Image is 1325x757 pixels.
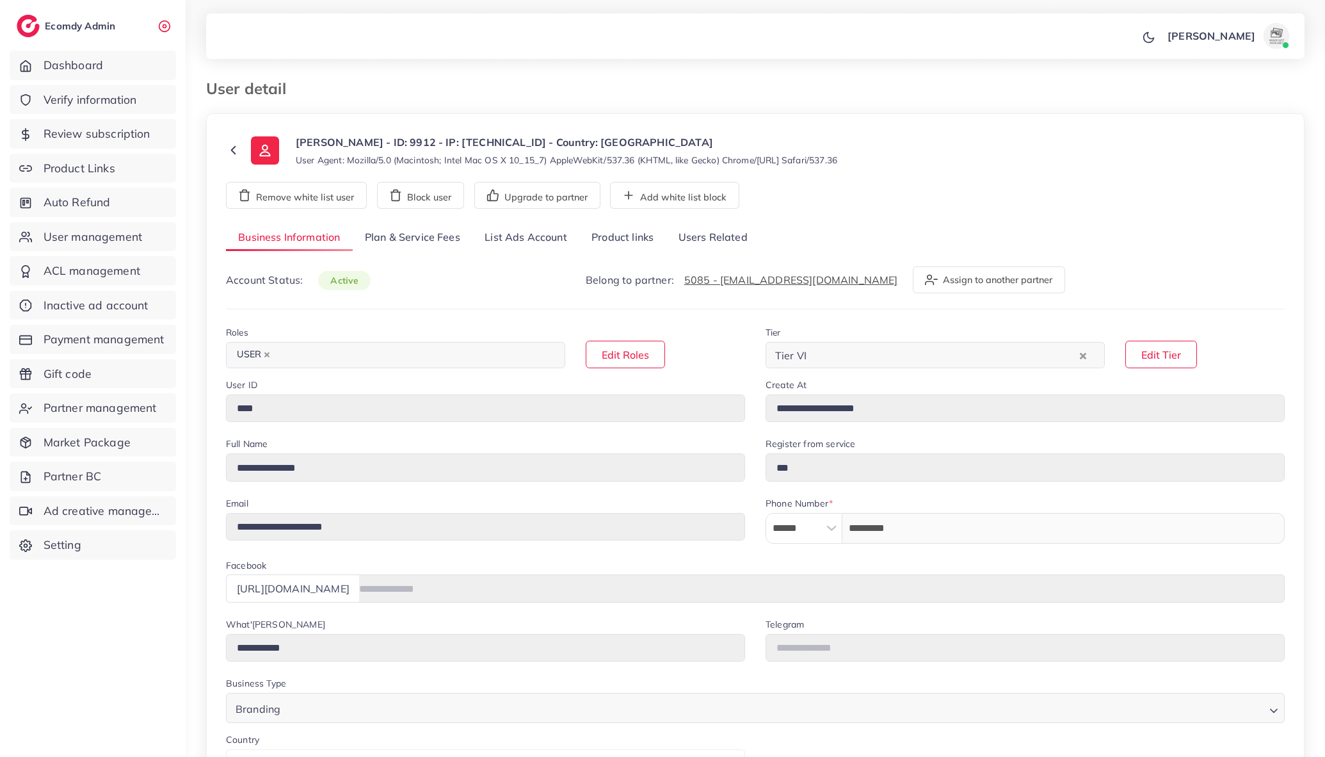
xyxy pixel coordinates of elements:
a: User management [10,222,176,252]
span: active [318,271,371,290]
a: 5085 - [EMAIL_ADDRESS][DOMAIN_NAME] [684,273,898,286]
a: Gift code [10,359,176,389]
span: Tier VI [773,346,809,365]
span: Partner management [44,400,157,416]
span: ACL management [44,263,140,279]
button: Upgrade to partner [474,182,600,209]
a: Partner management [10,393,176,423]
label: Register from service [766,437,855,450]
label: Country [226,733,259,746]
a: Users Related [666,224,759,252]
a: Ad creative management [10,496,176,526]
label: Full Name [226,437,268,450]
button: Add white list block [610,182,739,209]
label: User ID [226,378,257,391]
span: Review subscription [44,126,150,142]
p: [PERSON_NAME] [1168,28,1255,44]
span: Dashboard [44,57,103,74]
label: Email [226,497,248,510]
label: Roles [226,326,248,339]
button: Block user [377,182,464,209]
a: Dashboard [10,51,176,80]
a: Business Information [226,224,353,252]
label: What'[PERSON_NAME] [226,618,325,631]
div: Search for option [226,693,1285,723]
a: List Ads Account [472,224,579,252]
label: Tier [766,326,781,339]
span: Branding [233,700,283,719]
span: Setting [44,537,81,553]
a: [PERSON_NAME]avatar [1160,23,1294,49]
button: Edit Tier [1125,341,1197,368]
span: Gift code [44,366,92,382]
button: Assign to another partner [913,266,1065,293]
a: Verify information [10,85,176,115]
a: Payment management [10,325,176,354]
span: Inactive ad account [44,297,149,314]
button: Clear Selected [1080,348,1086,362]
a: Product links [579,224,666,252]
label: Business Type [226,677,286,690]
span: Auto Refund [44,194,111,211]
button: Edit Roles [586,341,665,368]
a: Review subscription [10,119,176,149]
span: Payment management [44,331,165,348]
input: Search for option [284,697,1264,719]
img: ic-user-info.36bf1079.svg [251,136,279,165]
label: Facebook [226,559,266,572]
span: Partner BC [44,468,102,485]
input: Search for option [277,345,549,365]
span: Product Links [44,160,115,177]
a: Plan & Service Fees [353,224,472,252]
label: Create At [766,378,807,391]
h2: Ecomdy Admin [45,20,118,32]
h3: User detail [206,79,296,98]
div: [URL][DOMAIN_NAME] [226,574,360,602]
p: [PERSON_NAME] - ID: 9912 - IP: [TECHNICAL_ID] - Country: [GEOGRAPHIC_DATA] [296,134,837,150]
button: Deselect USER [264,352,270,358]
div: Search for option [226,342,565,368]
a: Setting [10,530,176,560]
a: Market Package [10,428,176,457]
div: Search for option [766,342,1105,368]
span: USER [231,346,276,364]
span: Ad creative management [44,503,166,519]
small: User Agent: Mozilla/5.0 (Macintosh; Intel Mac OS X 10_15_7) AppleWebKit/537.36 (KHTML, like Gecko... [296,154,837,167]
label: Phone Number [766,497,833,510]
a: Inactive ad account [10,291,176,320]
span: User management [44,229,142,245]
p: Belong to partner: [586,272,898,288]
span: Verify information [44,92,137,108]
a: Auto Refund [10,188,176,217]
a: ACL management [10,256,176,286]
a: Product Links [10,154,176,183]
img: logo [17,15,40,37]
a: logoEcomdy Admin [17,15,118,37]
span: Market Package [44,434,131,451]
p: Account Status: [226,272,371,288]
a: Partner BC [10,462,176,491]
label: Telegram [766,618,804,631]
input: Search for option [810,345,1077,365]
button: Remove white list user [226,182,367,209]
img: avatar [1264,23,1289,49]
